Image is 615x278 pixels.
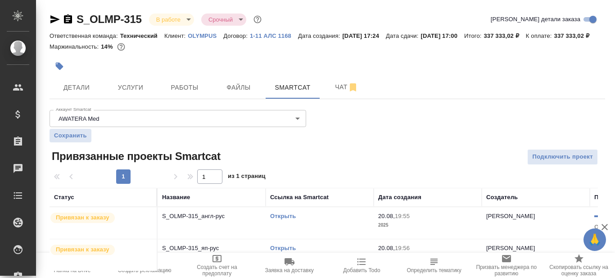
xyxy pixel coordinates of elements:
[50,43,101,50] p: Маржинальность:
[50,32,120,39] p: Ответственная команда:
[56,213,109,222] p: Привязан к заказу
[395,245,410,251] p: 19:56
[386,32,421,39] p: Дата сдачи:
[491,15,580,24] span: [PERSON_NAME] детали заказа
[407,267,461,273] span: Определить тематику
[188,32,223,39] a: OLYMPUS
[149,14,194,26] div: В работе
[154,16,183,23] button: В работе
[486,213,535,219] p: [PERSON_NAME]
[163,82,206,93] span: Работы
[464,32,484,39] p: Итого:
[109,82,152,93] span: Услуги
[325,82,368,93] span: Чат
[348,82,358,93] svg: Отписаться
[486,245,535,251] p: [PERSON_NAME]
[326,253,398,278] button: Добавить Todo
[120,32,164,39] p: Технический
[270,245,296,251] a: Открыть
[56,115,102,123] button: AWATERA Med
[50,149,221,164] span: Привязанные проекты Smartcat
[228,171,266,184] span: из 1 страниц
[270,213,296,219] a: Открыть
[101,43,115,50] p: 14%
[395,213,410,219] p: 19:55
[342,32,386,39] p: [DATE] 17:24
[265,267,313,273] span: Заявка на доставку
[526,32,554,39] p: К оплате:
[486,193,518,202] div: Создатель
[54,193,74,202] div: Статус
[55,82,98,93] span: Детали
[543,253,615,278] button: Скопировать ссылку на оценку заказа
[470,253,543,278] button: Призвать менеджера по развитию
[548,264,610,277] span: Скопировать ссылку на оценку заказа
[186,264,248,277] span: Создать счет на предоплату
[343,267,380,273] span: Добавить Todo
[484,32,526,39] p: 337 333,02 ₽
[63,14,73,25] button: Скопировать ссылку
[298,32,342,39] p: Дата создания:
[252,14,263,25] button: Доп статусы указывают на важность/срочность заказа
[250,32,298,39] a: 1-11 АЛС 1168
[421,32,464,39] p: [DATE] 17:00
[54,131,87,140] span: Сохранить
[378,221,477,230] p: 2025
[36,253,109,278] button: Папка на Drive
[587,230,602,249] span: 🙏
[206,16,235,23] button: Срочный
[181,253,253,278] button: Создать счет на предоплату
[398,253,470,278] button: Определить тематику
[270,193,329,202] div: Ссылка на Smartcat
[201,14,246,26] div: В работе
[162,193,190,202] div: Название
[476,264,538,277] span: Призвать менеджера по развитию
[56,245,109,254] p: Привязан к заказу
[50,56,69,76] button: Добавить тэг
[115,41,127,53] button: 240912.14 RUB;
[583,228,606,251] button: 🙏
[378,193,421,202] div: Дата создания
[253,253,326,278] button: Заявка на доставку
[271,82,314,93] span: Smartcat
[162,212,261,221] p: S_OLMP-315_англ-рус
[554,32,596,39] p: 337 333,02 ₽
[223,32,250,39] p: Договор:
[77,13,142,25] a: S_OLMP-315
[217,82,260,93] span: Файлы
[527,149,598,165] button: Подключить проект
[50,14,60,25] button: Скопировать ссылку для ЯМессенджера
[378,213,395,219] p: 20.08,
[532,152,593,162] span: Подключить проект
[164,32,188,39] p: Клиент:
[50,110,306,127] div: AWATERA Med
[378,245,395,251] p: 20.08,
[50,129,91,142] button: Сохранить
[162,244,261,253] p: S_OLMP-315_яп-рус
